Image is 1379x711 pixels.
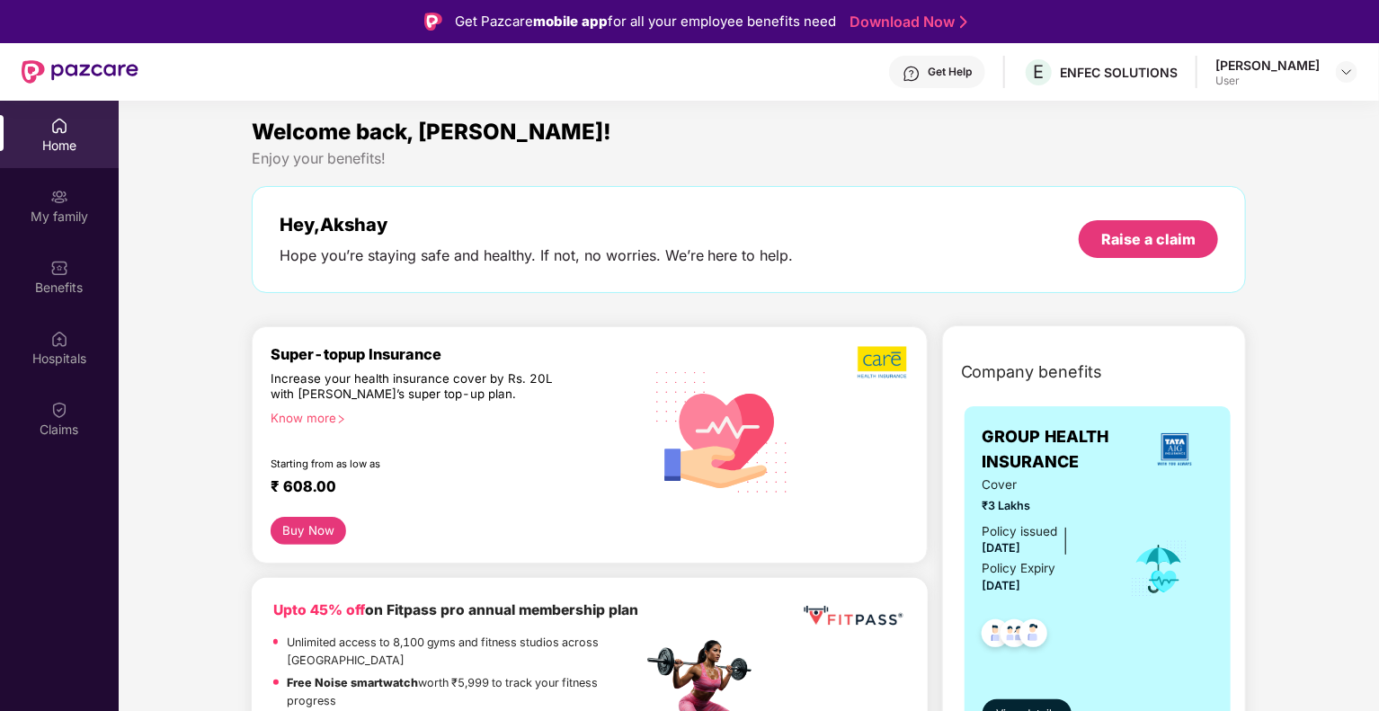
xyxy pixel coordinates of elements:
[271,345,643,363] div: Super-topup Insurance
[983,475,1106,494] span: Cover
[983,559,1056,578] div: Policy Expiry
[50,188,68,206] img: svg+xml;base64,PHN2ZyB3aWR0aD0iMjAiIGhlaWdodD0iMjAiIHZpZXdCb3g9IjAgMCAyMCAyMCIgZmlsbD0ibm9uZSIgeG...
[455,11,836,32] div: Get Pazcare for all your employee benefits need
[336,414,346,424] span: right
[1034,61,1045,83] span: E
[983,541,1021,555] span: [DATE]
[273,601,638,618] b: on Fitpass pro annual membership plan
[50,401,68,419] img: svg+xml;base64,PHN2ZyBpZD0iQ2xhaW0iIHhtbG5zPSJodHRwOi8vd3d3LnczLm9yZy8yMDAwL3N2ZyIgd2lkdGg9IjIwIi...
[288,674,643,710] p: worth ₹5,999 to track your fitness progress
[288,676,419,689] strong: Free Noise smartwatch
[974,614,1018,658] img: svg+xml;base64,PHN2ZyB4bWxucz0iaHR0cDovL3d3dy53My5vcmcvMjAwMC9zdmciIHdpZHRoPSI0OC45NDMiIGhlaWdodD...
[1151,425,1199,474] img: insurerLogo
[252,119,611,145] span: Welcome back, [PERSON_NAME]!
[1101,229,1196,249] div: Raise a claim
[252,149,1247,168] div: Enjoy your benefits!
[50,117,68,135] img: svg+xml;base64,PHN2ZyBpZD0iSG9tZSIgeG1sbnM9Imh0dHA6Ly93d3cudzMub3JnLzIwMDAvc3ZnIiB3aWR0aD0iMjAiIG...
[983,424,1137,475] span: GROUP HEALTH INSURANCE
[983,522,1058,541] div: Policy issued
[992,614,1036,658] img: svg+xml;base64,PHN2ZyB4bWxucz0iaHR0cDovL3d3dy53My5vcmcvMjAwMC9zdmciIHdpZHRoPSI0OC45MTUiIGhlaWdodD...
[287,634,643,670] p: Unlimited access to 8,100 gyms and fitness studios across [GEOGRAPHIC_DATA]
[983,497,1106,515] span: ₹3 Lakhs
[961,360,1103,385] span: Company benefits
[50,259,68,277] img: svg+xml;base64,PHN2ZyBpZD0iQmVuZWZpdHMiIHhtbG5zPSJodHRwOi8vd3d3LnczLm9yZy8yMDAwL3N2ZyIgd2lkdGg9Ij...
[271,371,565,404] div: Increase your health insurance cover by Rs. 20L with [PERSON_NAME]’s super top-up plan.
[983,579,1021,592] span: [DATE]
[271,477,625,499] div: ₹ 608.00
[643,350,803,512] img: svg+xml;base64,PHN2ZyB4bWxucz0iaHR0cDovL3d3dy53My5vcmcvMjAwMC9zdmciIHhtbG5zOnhsaW5rPSJodHRwOi8vd3...
[928,65,972,79] div: Get Help
[280,214,794,236] div: Hey, Akshay
[960,13,967,31] img: Stroke
[271,458,566,470] div: Starting from as low as
[273,601,365,618] b: Upto 45% off
[50,330,68,348] img: svg+xml;base64,PHN2ZyBpZD0iSG9zcGl0YWxzIiB4bWxucz0iaHR0cDovL3d3dy53My5vcmcvMjAwMC9zdmciIHdpZHRoPS...
[1215,74,1320,88] div: User
[1130,539,1188,599] img: icon
[280,246,794,265] div: Hope you’re staying safe and healthy. If not, no worries. We’re here to help.
[1011,614,1055,658] img: svg+xml;base64,PHN2ZyB4bWxucz0iaHR0cDovL3d3dy53My5vcmcvMjAwMC9zdmciIHdpZHRoPSI0OC45NDMiIGhlaWdodD...
[271,517,347,545] button: Buy Now
[22,60,138,84] img: New Pazcare Logo
[1215,57,1320,74] div: [PERSON_NAME]
[858,345,909,379] img: b5dec4f62d2307b9de63beb79f102df3.png
[1060,64,1178,81] div: ENFEC SOLUTIONS
[850,13,962,31] a: Download Now
[424,13,442,31] img: Logo
[1339,65,1354,79] img: svg+xml;base64,PHN2ZyBpZD0iRHJvcGRvd24tMzJ4MzIiIHhtbG5zPSJodHRwOi8vd3d3LnczLm9yZy8yMDAwL3N2ZyIgd2...
[533,13,608,30] strong: mobile app
[271,411,632,423] div: Know more
[903,65,921,83] img: svg+xml;base64,PHN2ZyBpZD0iSGVscC0zMngzMiIgeG1sbnM9Imh0dHA6Ly93d3cudzMub3JnLzIwMDAvc3ZnIiB3aWR0aD...
[800,600,905,633] img: fppp.png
